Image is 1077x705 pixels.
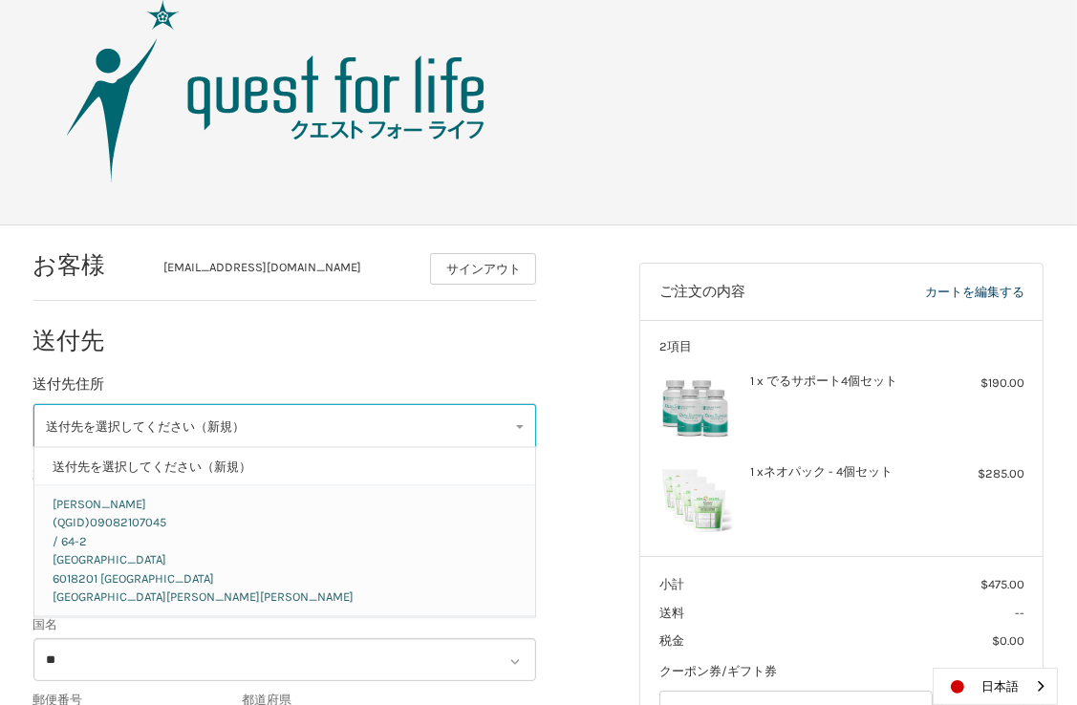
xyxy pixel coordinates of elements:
[933,668,1058,705] aside: Language selected: 日本語
[90,516,166,530] span: 09082107045
[992,633,1024,648] span: $0.00
[33,250,145,280] h2: お客様
[53,553,354,605] span: [GEOGRAPHIC_DATA] 6018201 [GEOGRAPHIC_DATA] [GEOGRAPHIC_DATA][PERSON_NAME][PERSON_NAME]
[163,258,412,285] div: [EMAIL_ADDRESS][DOMAIN_NAME]
[659,283,829,302] h3: ご注文の内容
[980,577,1024,591] span: $475.00
[43,447,526,484] a: 送付先を選択してください（新規）
[659,577,684,591] span: 小計
[33,615,537,634] label: 国名
[53,534,87,548] span: / 64-2
[1015,606,1024,620] span: --
[33,404,537,449] a: Enter or select a different address
[33,374,105,404] legend: 送付先住所
[933,464,1024,483] div: $285.00
[53,516,90,530] span: (QGID)
[33,326,145,355] h2: 送付先
[933,374,1024,393] div: $190.00
[47,417,246,435] span: 送付先を選択してください（新規）
[659,662,1024,681] div: クーポン券/ギフト券
[430,253,536,285] button: サインアウト
[750,464,928,480] h4: 1 xネオパック - 4個セット
[659,606,684,620] span: 送料
[934,669,1057,704] a: 日本語
[43,485,526,615] a: [PERSON_NAME](QGID)09082107045/ 64-2[GEOGRAPHIC_DATA]6018201 [GEOGRAPHIC_DATA][GEOGRAPHIC_DATA][P...
[53,497,146,511] span: [PERSON_NAME]
[933,668,1058,705] div: Language
[659,339,1024,354] h3: 2項目
[659,633,684,648] span: 税金
[829,283,1024,302] a: カートを編集する
[750,374,928,389] h4: 1 x でるサポート4個セット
